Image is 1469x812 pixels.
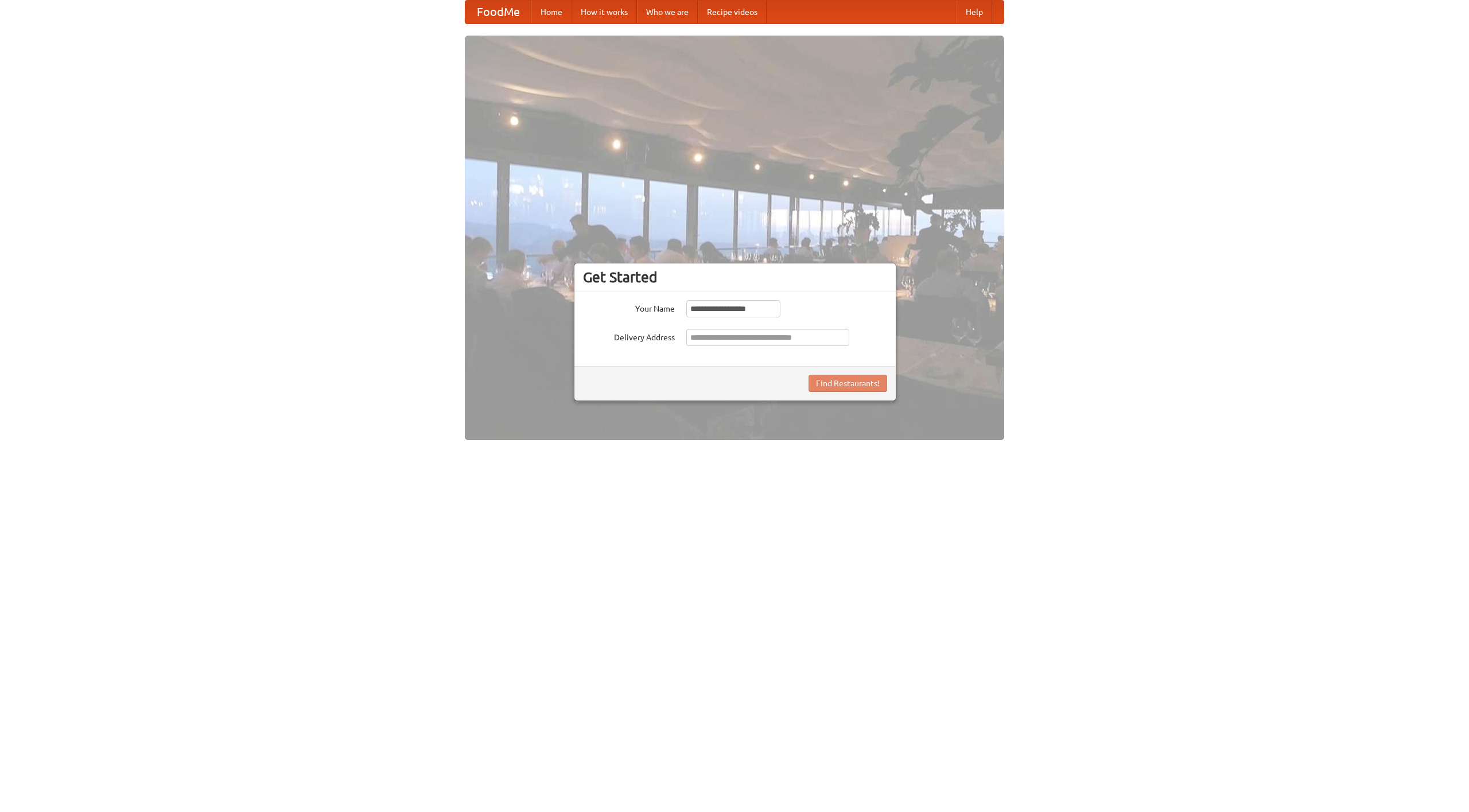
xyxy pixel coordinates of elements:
a: Recipe videos [698,1,767,24]
label: Delivery Address [583,329,675,343]
a: How it works [572,1,637,24]
a: Who we are [637,1,698,24]
a: Help [957,1,992,24]
button: Find Restaurants! [809,375,887,392]
a: Home [531,1,572,24]
a: FoodMe [465,1,531,24]
label: Your Name [583,300,675,314]
h3: Get Started [583,269,887,286]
